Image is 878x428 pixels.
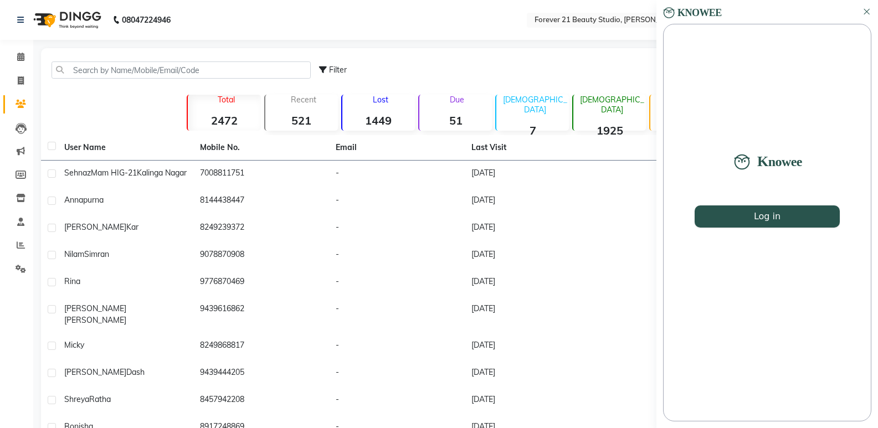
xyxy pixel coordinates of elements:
[601,242,737,269] td: ₹6,369.99
[329,387,465,414] td: -
[601,296,737,333] td: ₹4,430.00
[601,215,737,242] td: ₹3,130.00
[465,135,600,161] th: Last Visit
[64,222,126,232] span: [PERSON_NAME]
[126,222,138,232] span: Kar
[573,123,646,137] strong: 1925
[192,95,260,105] p: Total
[193,387,329,414] td: 8457942208
[329,333,465,360] td: -
[329,135,465,161] th: Email
[601,360,737,387] td: ₹21,968.00
[578,95,646,115] p: [DEMOGRAPHIC_DATA]
[52,61,311,79] input: Search by Name/Mobile/Email/Code
[64,303,126,313] span: [PERSON_NAME]
[501,95,569,115] p: [DEMOGRAPHIC_DATA]
[601,387,737,414] td: ₹200.00
[64,394,89,404] span: Shreya
[193,242,329,269] td: 9078870908
[655,95,723,105] p: Member
[84,249,109,259] span: Simran
[601,269,737,296] td: ₹1,870.00
[193,215,329,242] td: 8249239372
[496,123,569,137] strong: 7
[91,168,187,178] span: Mam HIG-21Kalinga Nagar
[126,367,145,377] span: Dash
[64,367,126,377] span: [PERSON_NAME]
[64,168,91,178] span: Sehnaz
[419,114,492,127] strong: 51
[89,394,111,404] span: Ratha
[64,276,80,286] span: Rina
[193,333,329,360] td: 8249868817
[465,296,600,333] td: [DATE]
[193,296,329,333] td: 9439616862
[193,360,329,387] td: 9439444205
[465,333,600,360] td: [DATE]
[188,114,260,127] strong: 2472
[650,114,723,127] strong: 1
[329,188,465,215] td: -
[329,215,465,242] td: -
[265,114,338,127] strong: 521
[601,188,737,215] td: ₹10,620.00
[342,114,415,127] strong: 1449
[465,269,600,296] td: [DATE]
[601,161,737,188] td: ₹13,375.01
[329,296,465,333] td: -
[465,161,600,188] td: [DATE]
[64,195,104,205] span: Annapurna
[465,215,600,242] td: [DATE]
[329,269,465,296] td: -
[193,188,329,215] td: 8144438447
[465,188,600,215] td: [DATE]
[329,242,465,269] td: -
[465,387,600,414] td: [DATE]
[465,360,600,387] td: [DATE]
[64,249,84,259] span: Nilam
[193,269,329,296] td: 9776870469
[193,135,329,161] th: Mobile No.
[601,333,737,360] td: ₹4,820.01
[64,315,126,325] span: [PERSON_NAME]
[422,95,492,105] p: Due
[329,360,465,387] td: -
[193,161,329,188] td: 7008811751
[58,135,193,161] th: User Name
[64,340,84,350] span: Micky
[465,242,600,269] td: [DATE]
[329,161,465,188] td: -
[28,4,104,35] img: logo
[347,95,415,105] p: Lost
[122,4,171,35] b: 08047224946
[270,95,338,105] p: Recent
[329,65,347,75] span: Filter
